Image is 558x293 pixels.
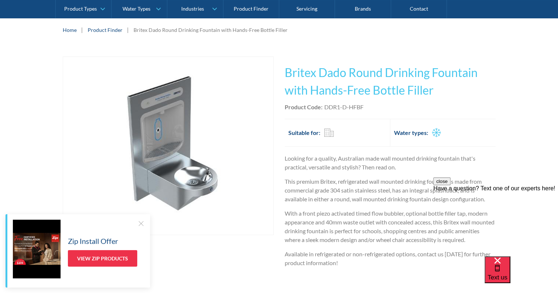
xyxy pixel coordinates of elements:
a: View Zip Products [68,250,137,267]
h2: Water types: [394,128,428,137]
h5: Zip Install Offer [68,235,118,246]
div: | [80,25,84,34]
img: Zip Install Offer [13,220,61,278]
a: Home [63,26,77,34]
p: Looking for a quality, Australian made wall mounted drinking fountain that's practical, versatile... [285,154,496,172]
iframe: podium webchat widget bubble [485,256,558,293]
p: With a front piezo activated timed flow bubbler, optional bottle filler tap, modern appearance an... [285,209,496,244]
div: Product Types [64,6,97,12]
div: Water Types [123,6,150,12]
a: open lightbox [63,56,274,235]
h1: Britex Dado Round Drinking Fountain with Hands-Free Bottle Filler [285,64,496,99]
p: This premium Britex, refrigerated wall mounted drinking fountain is made from commercial grade 30... [285,177,496,204]
div: DDR1-D-HFBF [324,103,364,111]
div: Britex Dado Round Drinking Fountain with Hands-Free Bottle Filler [134,26,288,34]
p: Available in refrigerated or non-refrigerated options, contact us [DATE] for further product info... [285,250,496,267]
p: ‍ [285,273,496,282]
iframe: podium webchat widget prompt [433,177,558,265]
div: | [126,25,130,34]
a: Product Finder [88,26,123,34]
h2: Suitable for: [288,128,320,137]
img: Britex Dado Round Drinking Fountain with Hands-Free Bottle Filler [79,57,257,235]
strong: Product Code: [285,103,322,110]
div: Industries [181,6,204,12]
